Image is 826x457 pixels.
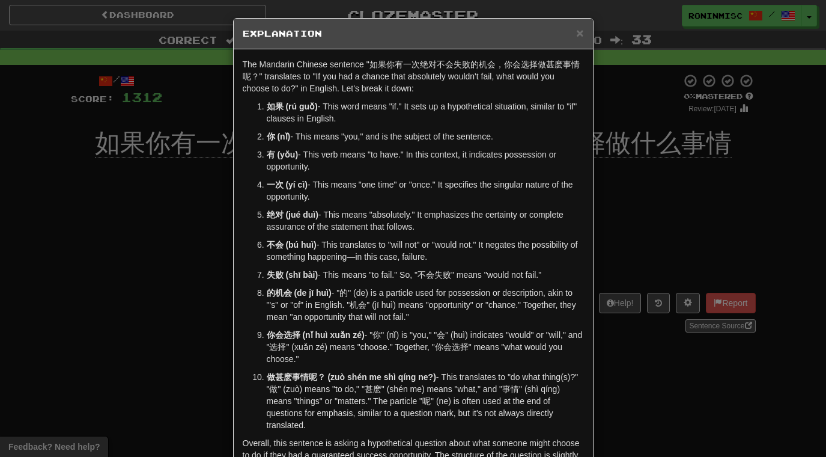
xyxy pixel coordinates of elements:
[267,240,317,250] strong: 不会 (bú huì)
[267,102,318,111] strong: 如果 (rú guǒ)
[267,330,365,340] strong: 你会选择 (nǐ huì xuǎn zé)
[267,372,436,382] strong: 做甚麽事情呢？ (zuò shén me shì qíng ne?)
[267,100,584,124] p: - This word means "if." It sets up a hypothetical situation, similar to "if" clauses in English.
[267,239,584,263] p: - This translates to "will not" or "would not." It negates the possibility of something happening...
[267,149,584,173] p: - This verb means "to have." In this context, it indicates possession or opportunity.
[267,179,584,203] p: - This means "one time" or "once." It specifies the singular nature of the opportunity.
[267,209,584,233] p: - This means "absolutely." It emphasizes the certainty or complete assurance of the statement tha...
[267,150,299,159] strong: 有 (yǒu)
[267,371,584,431] p: - This translates to "do what thing(s)?" "做" (zuò) means "to do," "甚麽" (shén me) means "what," an...
[267,269,584,281] p: - This means "to fail." So, "不会失败" means "would not fail."
[267,329,584,365] p: - "你" (nǐ) is "you," "会" (huì) indicates "would" or "will," and "选择" (xuǎn zé) means "choose." To...
[576,26,583,39] button: Close
[267,132,291,141] strong: 你 (nǐ)
[267,210,318,219] strong: 绝对 (jué duì)
[267,270,318,280] strong: 失败 (shī bài)
[267,287,584,323] p: - "的" (de) is a particle used for possession or description, akin to "'s" or "of" in English. "机会...
[576,26,583,40] span: ×
[243,58,584,94] p: The Mandarin Chinese sentence "如果你有一次绝对不会失败的机会，你会选择做甚麽事情呢？" translates to "If you had a chance th...
[267,130,584,143] p: - This means "you," and is the subject of the sentence.
[267,180,308,189] strong: 一次 (yí cì)
[243,28,584,40] h5: Explanation
[267,288,332,298] strong: 的机会 (de jī huì)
